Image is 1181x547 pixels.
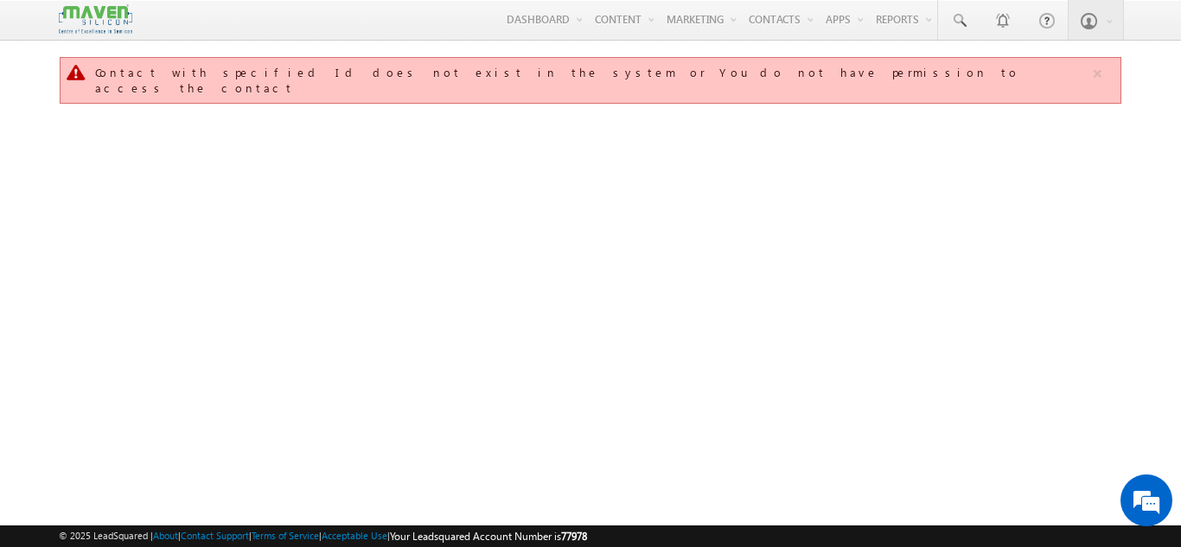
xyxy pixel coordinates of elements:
[322,530,387,541] a: Acceptable Use
[561,530,587,543] span: 77978
[252,530,319,541] a: Terms of Service
[59,528,587,544] span: © 2025 LeadSquared | | | | |
[153,530,178,541] a: About
[59,4,131,35] img: Custom Logo
[181,530,249,541] a: Contact Support
[390,530,587,543] span: Your Leadsquared Account Number is
[95,65,1089,96] div: Contact with specified Id does not exist in the system or You do not have permission to access th...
